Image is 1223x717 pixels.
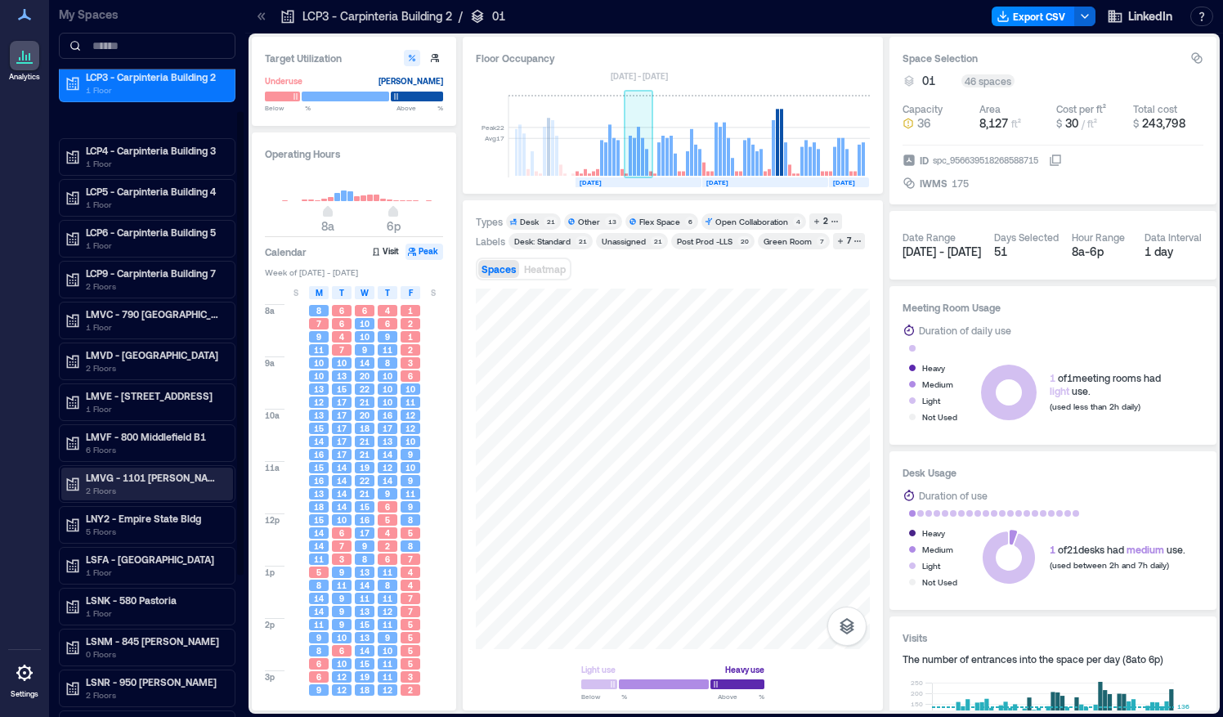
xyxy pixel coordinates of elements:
[383,671,392,683] span: 11
[651,236,665,246] div: 21
[408,318,413,329] span: 2
[5,653,44,704] a: Settings
[339,567,344,578] span: 9
[405,397,415,408] span: 11
[994,244,1059,260] div: 51
[639,216,680,227] div: Flex Space
[383,567,392,578] span: 11
[580,178,602,186] text: [DATE]
[405,410,415,421] span: 12
[360,383,370,395] span: 22
[316,305,321,316] span: 8
[339,645,344,657] span: 6
[362,344,367,356] span: 9
[1050,544,1055,555] span: 1
[405,383,415,395] span: 10
[408,553,413,565] span: 7
[86,525,223,538] p: 5 Floors
[314,527,324,539] span: 14
[360,462,370,473] span: 19
[408,671,413,683] span: 3
[86,675,223,688] p: LSNR - 950 [PERSON_NAME]
[360,619,370,630] span: 15
[86,307,223,320] p: LMVC - 790 [GEOGRAPHIC_DATA] B2
[314,593,324,604] span: 14
[339,344,344,356] span: 7
[387,219,401,233] span: 6p
[521,260,569,278] button: Heatmap
[362,305,367,316] span: 6
[383,619,392,630] span: 11
[337,449,347,460] span: 17
[922,376,953,392] div: Medium
[1056,102,1106,115] div: Cost per ft²
[360,632,370,643] span: 13
[385,527,390,539] span: 4
[383,462,392,473] span: 12
[316,671,321,683] span: 6
[86,185,223,198] p: LCP5 - Carpinteria Building 4
[383,658,392,670] span: 11
[379,73,443,89] div: [PERSON_NAME]
[520,216,539,227] div: Desk
[360,580,370,591] span: 14
[86,280,223,293] p: 2 Floors
[383,397,392,408] span: 10
[361,286,369,299] span: W
[86,594,223,607] p: LSNK - 580 Pastoria
[383,449,392,460] span: 14
[314,370,324,382] span: 10
[339,606,344,617] span: 9
[405,436,415,447] span: 10
[265,357,275,369] span: 9a
[314,397,324,408] span: 12
[360,475,370,486] span: 22
[922,541,953,558] div: Medium
[337,671,347,683] span: 12
[1133,102,1177,115] div: Total cost
[992,7,1075,26] button: Export CSV
[360,514,370,526] span: 16
[922,574,957,590] div: Not Used
[339,286,344,299] span: T
[1082,118,1097,129] span: / ft²
[316,318,321,329] span: 7
[314,357,324,369] span: 10
[86,70,223,83] p: LCP3 - Carpinteria Building 2
[917,115,931,132] span: 36
[408,540,413,552] span: 8
[431,286,436,299] span: S
[360,357,370,369] span: 14
[581,661,616,678] div: Light use
[833,233,865,249] button: 7
[265,514,280,526] span: 12p
[478,260,519,278] button: Spaces
[86,348,223,361] p: LMVD - [GEOGRAPHIC_DATA]
[383,645,392,657] span: 10
[337,684,347,696] span: 12
[265,619,275,630] span: 2p
[1049,154,1062,167] button: IDspc_956639518268588715
[408,514,413,526] span: 8
[362,540,367,552] span: 9
[337,383,347,395] span: 15
[314,436,324,447] span: 14
[1128,8,1172,25] span: LinkedIn
[476,50,870,66] div: Floor Occupancy
[514,235,571,247] div: Desk: Standard
[265,244,307,260] h3: Calendar
[817,236,827,246] div: 7
[903,652,1203,665] div: The number of entrances into the space per day ( 8a to 6p )
[360,436,370,447] span: 21
[314,423,324,434] span: 15
[314,410,324,421] span: 13
[920,175,947,191] span: IWMS
[408,370,413,382] span: 6
[1102,3,1177,29] button: LinkedIn
[385,514,390,526] span: 5
[86,443,223,456] p: 6 Floors
[385,305,390,316] span: 4
[360,449,370,460] span: 21
[1142,116,1185,130] span: 243,798
[677,235,732,247] div: Post Prod -LLS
